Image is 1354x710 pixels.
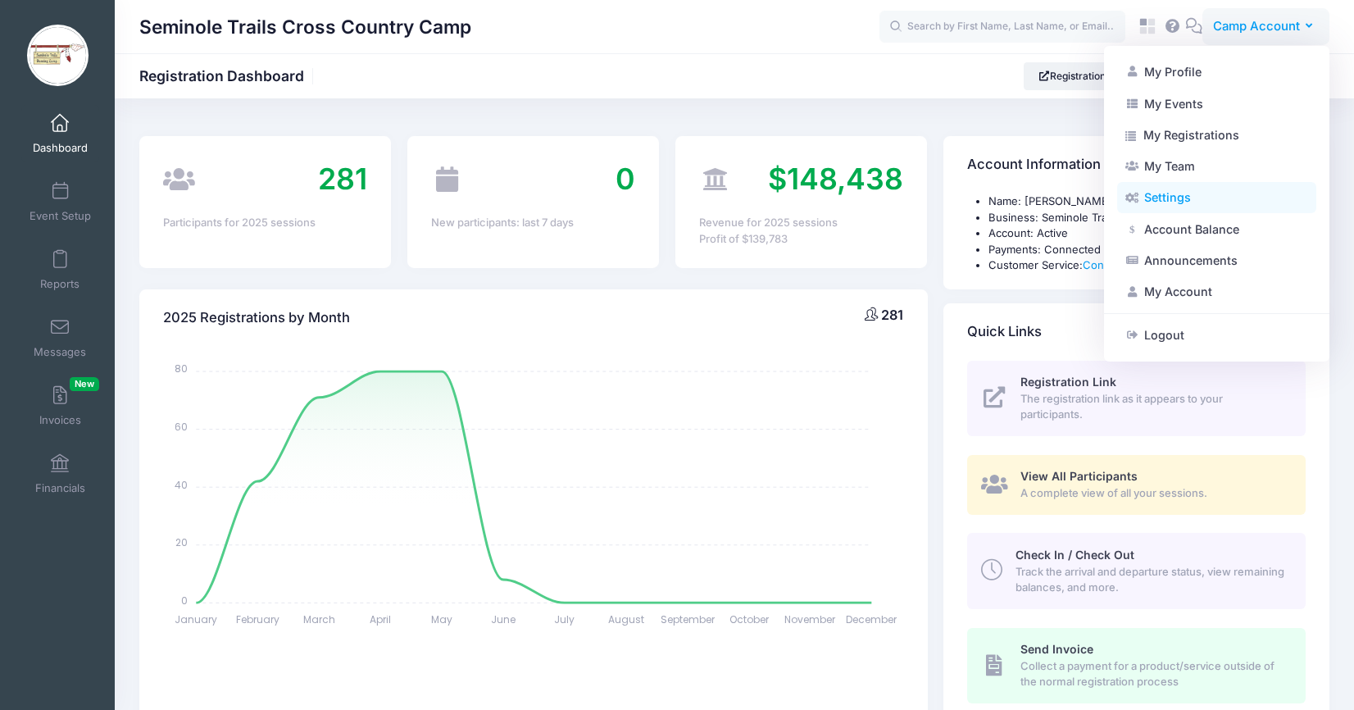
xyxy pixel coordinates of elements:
span: Messages [34,345,86,359]
h4: Account Information [967,142,1101,189]
a: Reports [21,241,99,298]
a: Registration Link [1024,62,1143,90]
tspan: March [303,612,335,626]
span: New [70,377,99,391]
span: Registration Link [1020,375,1116,389]
tspan: 60 [175,420,189,434]
h4: Quick Links [967,308,1042,355]
span: A complete view of all your sessions. [1020,485,1287,502]
a: My Events [1117,88,1316,119]
span: 0 [616,161,635,197]
span: Dashboard [33,141,88,155]
li: Payments: Connected [988,242,1306,258]
div: Revenue for 2025 sessions Profit of $139,783 [699,215,903,247]
span: Check In / Check Out [1015,548,1134,562]
a: My Team [1117,151,1316,182]
img: Seminole Trails Cross Country Camp [27,25,89,86]
a: View All Participants A complete view of all your sessions. [967,455,1306,515]
input: Search by First Name, Last Name, or Email... [879,11,1125,43]
tspan: August [608,612,644,626]
button: Camp Account [1202,8,1329,46]
a: Financials [21,445,99,503]
tspan: May [431,612,452,626]
a: Logout [1117,320,1316,351]
a: Dashboard [21,105,99,162]
h1: Registration Dashboard [139,67,318,84]
div: New participants: last 7 days [431,215,635,231]
tspan: 80 [175,362,189,376]
span: View All Participants [1020,469,1138,483]
tspan: December [847,612,898,626]
a: Settings [1117,182,1316,213]
a: My Registrations [1117,120,1316,151]
span: Event Setup [30,209,91,223]
tspan: April [370,612,391,626]
tspan: 20 [176,535,189,549]
a: Check In / Check Out Track the arrival and departure status, view remaining balances, and more. [967,533,1306,608]
li: Name: [PERSON_NAME] [988,193,1306,210]
span: 281 [881,307,903,323]
span: Reports [40,277,80,291]
li: Business: Seminole Trails Cross Country Camp [988,210,1306,226]
a: Event Setup [21,173,99,230]
a: My Account [1117,276,1316,307]
tspan: February [236,612,279,626]
span: Financials [35,481,85,495]
span: Invoices [39,413,81,427]
li: Account: Active [988,225,1306,242]
h4: 2025 Registrations by Month [163,295,350,342]
a: InvoicesNew [21,377,99,435]
span: $148,438 [768,161,903,197]
tspan: November [785,612,837,626]
span: Collect a payment for a product/service outside of the normal registration process [1020,658,1287,690]
tspan: October [729,612,770,626]
span: The registration link as it appears to your participants. [1020,391,1287,423]
a: Send Invoice Collect a payment for a product/service outside of the normal registration process [967,628,1306,703]
tspan: 0 [182,594,189,608]
tspan: 40 [175,478,189,492]
a: Contact Us [1083,258,1139,271]
span: Track the arrival and departure status, view remaining balances, and more. [1015,564,1287,596]
tspan: September [661,612,716,626]
tspan: July [555,612,575,626]
tspan: June [491,612,516,626]
a: Account Balance [1117,214,1316,245]
li: Customer Service: [988,257,1306,274]
a: My Profile [1117,57,1316,88]
a: Registration Link The registration link as it appears to your participants. [967,361,1306,436]
span: Camp Account [1213,17,1300,35]
a: Announcements [1117,245,1316,276]
tspan: January [175,612,218,626]
h1: Seminole Trails Cross Country Camp [139,8,471,46]
a: Messages [21,309,99,366]
span: 281 [318,161,367,197]
span: Send Invoice [1020,642,1093,656]
div: Participants for 2025 sessions [163,215,367,231]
